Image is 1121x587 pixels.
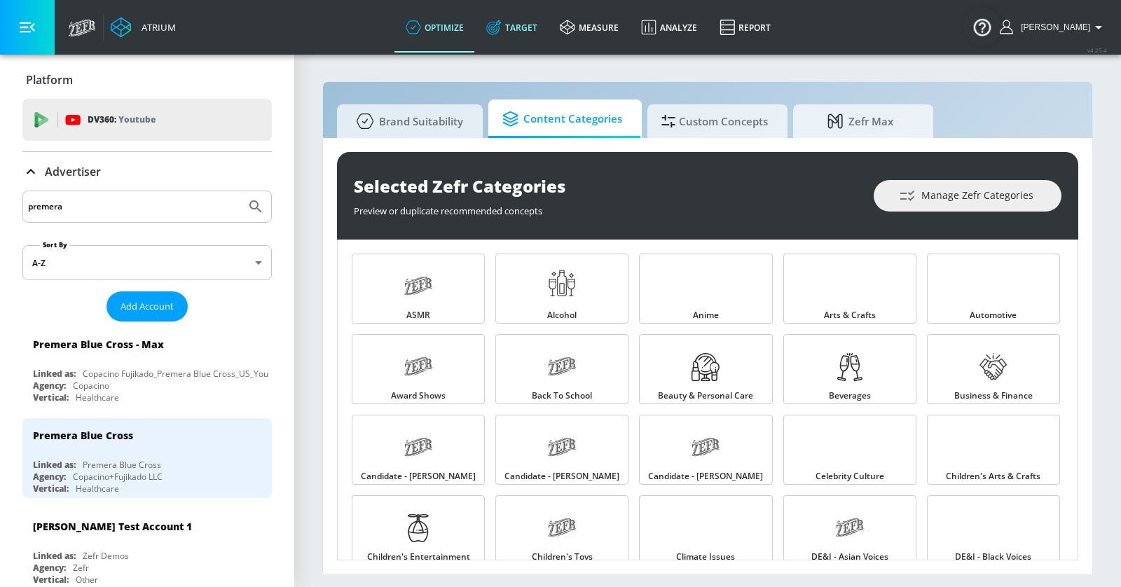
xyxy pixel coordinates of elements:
[121,298,174,315] span: Add Account
[495,334,628,404] a: Back to School
[783,334,916,404] a: Beverages
[33,562,66,574] div: Agency:
[946,472,1040,481] span: Children's Arts & Crafts
[661,104,768,138] span: Custom Concepts
[76,483,119,495] div: Healthcare
[783,415,916,485] a: Celebrity Culture
[22,327,272,407] div: Premera Blue Cross - MaxLinked as:Copacino Fujikado_Premera Blue Cross_US_YouTube_GoogleAdsAgency...
[927,254,1060,324] a: Automotive
[648,472,763,481] span: Candidate - [PERSON_NAME]
[549,2,630,53] a: measure
[1087,46,1107,54] span: v 4.25.4
[708,2,782,53] a: Report
[874,180,1061,212] button: Manage Zefr Categories
[118,112,156,127] p: Youtube
[361,472,476,481] span: Candidate - [PERSON_NAME]
[630,2,708,53] a: Analyze
[639,495,772,565] a: Climate Issues
[927,495,1060,565] a: DE&I - Black Voices
[26,72,73,88] p: Platform
[532,553,593,561] span: Children's Toys
[88,112,156,127] p: DV360:
[136,21,176,34] div: Atrium
[22,418,272,498] div: Premera Blue CrossLinked as:Premera Blue CrossAgency:Copacino+Fujikado LLCVertical:Healthcare
[532,392,592,400] span: Back to School
[40,240,70,249] label: Sort By
[902,187,1033,205] span: Manage Zefr Categories
[693,311,719,319] span: Anime
[927,415,1060,485] a: Children's Arts & Crafts
[639,334,772,404] a: Beauty & Personal Care
[354,198,860,217] div: Preview or duplicate recommended concepts
[83,368,334,380] div: Copacino Fujikado_Premera Blue Cross_US_YouTube_GoogleAds
[676,553,735,561] span: Climate Issues
[829,392,871,400] span: Beverages
[111,17,176,38] a: Atrium
[639,254,772,324] a: Anime
[811,553,888,561] span: DE&I - Asian Voices
[367,553,470,561] span: Children's Entertainment
[391,392,446,400] span: Award Shows
[22,60,272,99] div: Platform
[954,392,1033,400] span: Business & Finance
[547,311,577,319] span: Alcohol
[807,104,914,138] span: Zefr Max
[394,2,475,53] a: optimize
[33,380,66,392] div: Agency:
[783,254,916,324] a: Arts & Crafts
[83,550,129,562] div: Zefr Demos
[658,392,753,400] span: Beauty & Personal Care
[83,459,161,471] div: Premera Blue Cross
[824,311,876,319] span: Arts & Crafts
[354,174,860,198] div: Selected Zefr Categories
[639,415,772,485] a: Candidate - [PERSON_NAME]
[33,429,133,442] div: Premera Blue Cross
[33,392,69,403] div: Vertical:
[240,191,271,222] button: Submit Search
[106,291,188,322] button: Add Account
[28,198,240,216] input: Search by name
[76,392,119,403] div: Healthcare
[33,520,192,533] div: [PERSON_NAME] Test Account 1
[33,459,76,471] div: Linked as:
[495,415,628,485] a: Candidate - [PERSON_NAME]
[33,471,66,483] div: Agency:
[1015,22,1090,32] span: login as: casey.cohen@zefr.com
[495,495,628,565] a: Children's Toys
[33,483,69,495] div: Vertical:
[73,471,163,483] div: Copacino+Fujikado LLC
[73,562,89,574] div: Zefr
[475,2,549,53] a: Target
[33,550,76,562] div: Linked as:
[73,380,109,392] div: Copacino
[352,334,485,404] a: Award Shows
[970,311,1017,319] span: Automotive
[22,99,272,141] div: DV360: Youtube
[352,495,485,565] a: Children's Entertainment
[22,152,272,191] div: Advertiser
[33,574,69,586] div: Vertical:
[783,495,916,565] a: DE&I - Asian Voices
[927,334,1060,404] a: Business & Finance
[502,102,622,136] span: Content Categories
[45,164,101,179] p: Advertiser
[33,338,164,351] div: Premera Blue Cross - Max
[22,245,272,280] div: A-Z
[495,254,628,324] a: Alcohol
[352,254,485,324] a: ASMR
[406,311,430,319] span: ASMR
[504,472,619,481] span: Candidate - [PERSON_NAME]
[963,7,1002,46] button: Open Resource Center
[351,104,463,138] span: Brand Suitability
[352,415,485,485] a: Candidate - [PERSON_NAME]
[33,368,76,380] div: Linked as:
[816,472,884,481] span: Celebrity Culture
[955,553,1031,561] span: DE&I - Black Voices
[76,574,98,586] div: Other
[1000,19,1107,36] button: [PERSON_NAME]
